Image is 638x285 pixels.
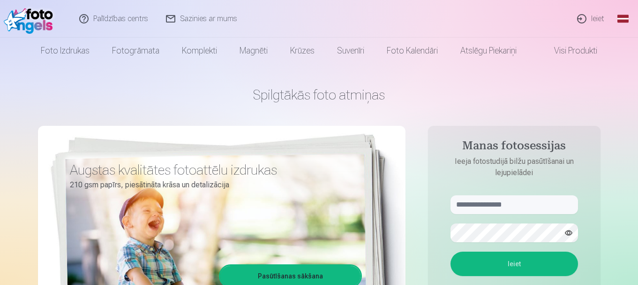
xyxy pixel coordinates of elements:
[528,38,608,64] a: Visi produkti
[279,38,326,64] a: Krūzes
[70,178,355,192] p: 210 gsm papīrs, piesātināta krāsa un detalizācija
[441,156,587,178] p: Ieeja fotostudijā bilžu pasūtīšanai un lejupielādei
[171,38,228,64] a: Komplekti
[449,38,528,64] a: Atslēgu piekariņi
[450,252,578,276] button: Ieiet
[4,4,58,34] img: /fa1
[375,38,449,64] a: Foto kalendāri
[228,38,279,64] a: Magnēti
[101,38,171,64] a: Fotogrāmata
[441,139,587,156] h4: Manas fotosessijas
[30,38,101,64] a: Foto izdrukas
[70,162,355,178] h3: Augstas kvalitātes fotoattēlu izdrukas
[326,38,375,64] a: Suvenīri
[38,86,600,103] h1: Spilgtākās foto atmiņas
